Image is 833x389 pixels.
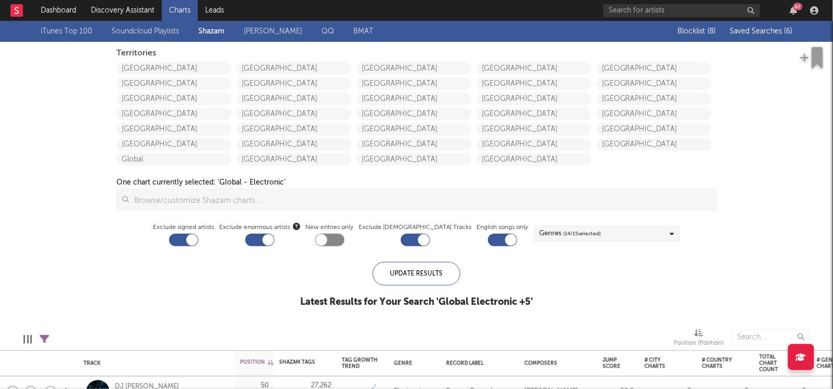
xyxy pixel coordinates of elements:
[116,176,285,189] div: One chart currently selected: ' Global - Electronic '
[359,221,472,234] label: Exclude [DEMOGRAPHIC_DATA] Tracks
[236,108,351,120] a: [GEOGRAPHIC_DATA]
[674,337,724,350] div: Position (Position)
[356,138,471,151] a: [GEOGRAPHIC_DATA]
[236,138,351,151] a: [GEOGRAPHIC_DATA]
[732,329,810,345] input: Search...
[477,138,591,151] a: [GEOGRAPHIC_DATA]
[477,93,591,105] a: [GEOGRAPHIC_DATA]
[41,25,92,38] a: iTunes Top 100
[356,93,471,105] a: [GEOGRAPHIC_DATA]
[129,189,716,210] input: Browse/customize Shazam charts...
[727,27,793,36] button: Saved Searches (6)
[678,28,716,35] span: Blocklist
[597,138,711,151] a: [GEOGRAPHIC_DATA]
[603,4,760,17] input: Search for artists
[597,77,711,90] a: [GEOGRAPHIC_DATA]
[674,324,724,354] div: Position (Position)
[540,227,601,240] div: Genres
[730,28,793,35] span: Saved Searches
[236,62,351,75] a: [GEOGRAPHIC_DATA]
[645,357,676,370] div: # City Charts
[477,108,591,120] a: [GEOGRAPHIC_DATA]
[342,357,378,370] div: Tag Growth Trend
[784,28,793,35] span: ( 6 )
[300,296,533,308] div: Latest Results for Your Search ' Global Electronic +5 '
[446,360,509,367] div: Record Label
[236,77,351,90] a: [GEOGRAPHIC_DATA]
[116,62,231,75] a: [GEOGRAPHIC_DATA]
[244,25,302,38] a: [PERSON_NAME]
[597,123,711,135] a: [GEOGRAPHIC_DATA]
[564,227,601,240] span: ( 14 / 15 selected)
[236,93,351,105] a: [GEOGRAPHIC_DATA]
[603,357,621,370] div: Jump Score
[306,221,354,234] label: New entries only
[116,47,717,60] div: Territories
[240,359,273,365] div: Position
[311,382,331,389] div: 27,262
[356,62,471,75] a: [GEOGRAPHIC_DATA]
[708,28,716,35] span: ( 8 )
[116,77,231,90] a: [GEOGRAPHIC_DATA]
[261,382,269,389] div: 50
[40,324,49,354] div: Filters(1 filter active)
[793,3,803,10] div: 82
[112,25,179,38] a: Soundcloud Playlists
[477,123,591,135] a: [GEOGRAPHIC_DATA]
[116,123,231,135] a: [GEOGRAPHIC_DATA]
[356,123,471,135] a: [GEOGRAPHIC_DATA]
[116,138,231,151] a: [GEOGRAPHIC_DATA]
[220,221,301,234] span: Exclude enormous artists
[394,360,431,367] div: Genre
[356,153,471,166] a: [GEOGRAPHIC_DATA]
[477,153,591,166] a: [GEOGRAPHIC_DATA]
[236,123,351,135] a: [GEOGRAPHIC_DATA]
[525,360,587,367] div: Composers
[373,262,460,285] div: Update Results
[153,221,215,234] label: Exclude signed artists
[597,108,711,120] a: [GEOGRAPHIC_DATA]
[322,25,334,38] a: QQ
[477,221,529,234] label: English songs only
[293,221,301,231] button: Exclude enormous artists
[116,108,231,120] a: [GEOGRAPHIC_DATA]
[477,77,591,90] a: [GEOGRAPHIC_DATA]
[353,25,373,38] a: BMAT
[790,6,798,15] button: 82
[236,153,351,166] a: [GEOGRAPHIC_DATA]
[279,359,316,365] div: Shazam Tags
[356,108,471,120] a: [GEOGRAPHIC_DATA]
[23,324,32,354] div: Edit Columns
[597,93,711,105] a: [GEOGRAPHIC_DATA]
[116,153,231,166] a: Global
[477,62,591,75] a: [GEOGRAPHIC_DATA]
[702,357,733,370] div: # Country Charts
[116,93,231,105] a: [GEOGRAPHIC_DATA]
[759,354,791,373] div: Total Chart Count
[356,77,471,90] a: [GEOGRAPHIC_DATA]
[84,360,224,367] div: Track
[597,62,711,75] a: [GEOGRAPHIC_DATA]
